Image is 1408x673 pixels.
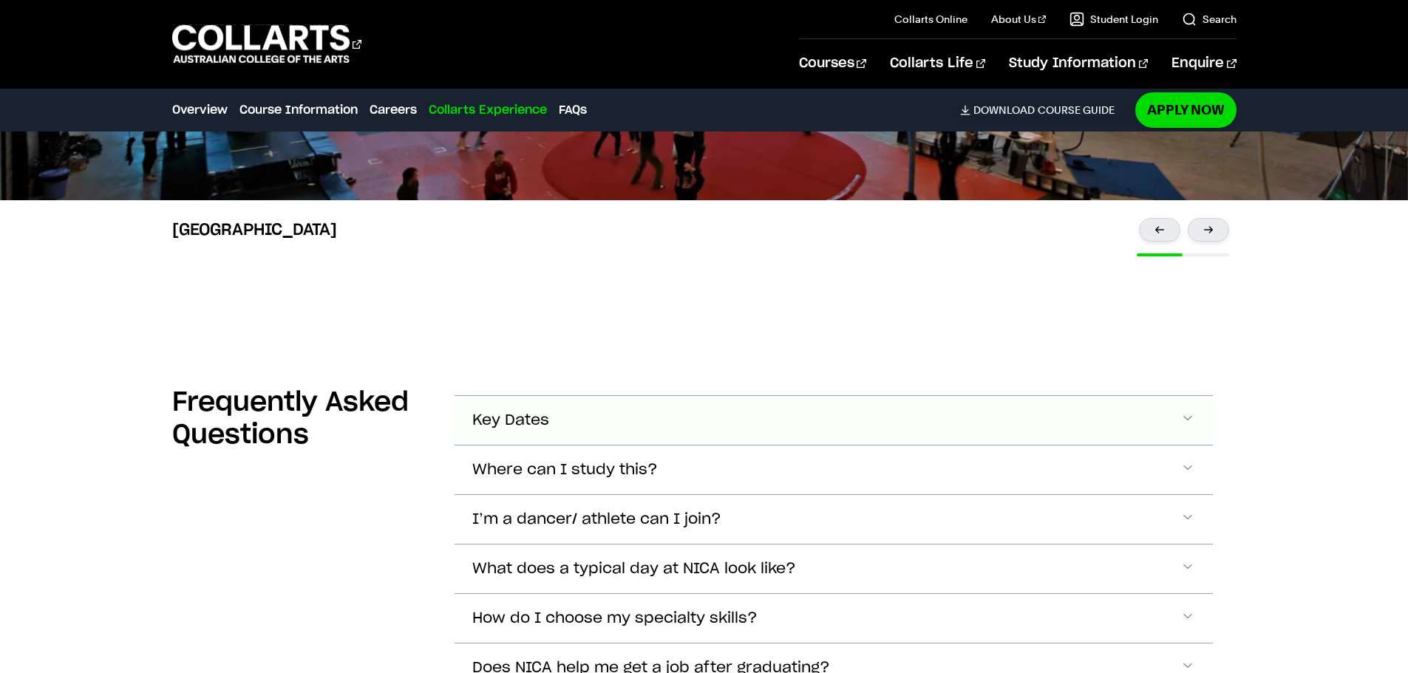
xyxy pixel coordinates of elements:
span: Download [973,103,1035,117]
a: Collarts Experience [429,101,547,119]
span: How do I choose my specialty skills? [472,610,758,627]
span: Key Dates [472,412,549,429]
a: Search [1182,12,1237,27]
a: Apply Now [1135,92,1237,127]
div: Go to homepage [172,23,361,65]
span: What does a typical day at NICA look like? [472,561,796,578]
a: Collarts Life [890,39,985,88]
h3: [GEOGRAPHIC_DATA] [172,218,337,242]
span: Where can I study this? [472,462,658,479]
h2: Frequently Asked Questions [172,386,431,451]
a: Careers [370,101,417,119]
button: Key Dates [455,396,1213,445]
a: Study Information [1009,39,1148,88]
a: FAQs [559,101,587,119]
a: Overview [172,101,228,119]
button: I’m a dancer/ athlete can I join? [455,495,1213,544]
button: Where can I study this? [455,445,1213,494]
span: I’m a dancer/ athlete can I join? [472,511,721,528]
a: Student Login [1069,12,1158,27]
a: Courses [799,39,866,88]
a: Course Information [239,101,358,119]
a: Collarts Online [894,12,967,27]
button: How do I choose my specialty skills? [455,594,1213,643]
a: About Us [991,12,1046,27]
a: DownloadCourse Guide [960,103,1126,117]
a: Enquire [1171,39,1236,88]
button: What does a typical day at NICA look like? [455,544,1213,593]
